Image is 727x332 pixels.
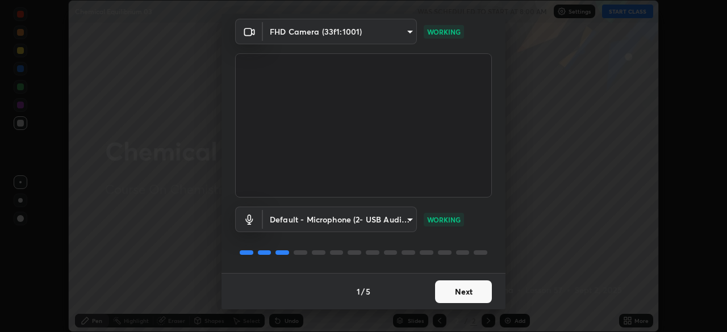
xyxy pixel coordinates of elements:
h4: / [361,285,365,297]
h4: 5 [366,285,370,297]
p: WORKING [427,27,461,37]
p: WORKING [427,215,461,225]
div: FHD Camera (33f1:1001) [263,19,417,44]
button: Next [435,280,492,303]
div: FHD Camera (33f1:1001) [263,207,417,232]
h4: 1 [357,285,360,297]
